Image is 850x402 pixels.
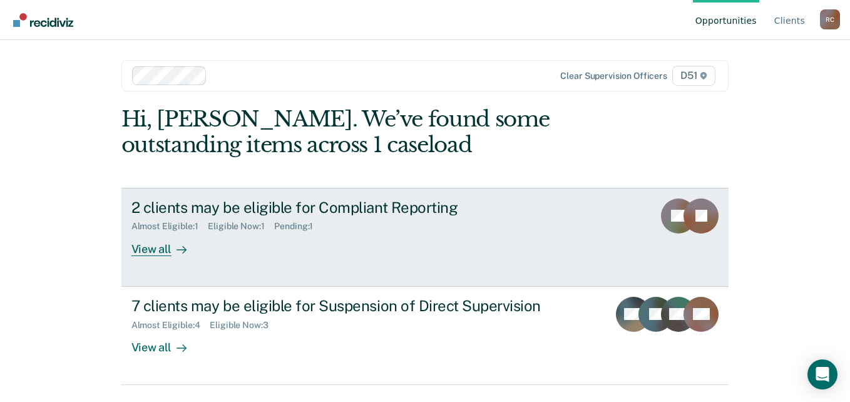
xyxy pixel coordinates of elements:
span: D51 [672,66,715,86]
div: Open Intercom Messenger [807,359,837,389]
button: Profile dropdown button [820,9,840,29]
img: Recidiviz [13,13,73,27]
div: View all [131,330,202,354]
a: 2 clients may be eligible for Compliant ReportingAlmost Eligible:1Eligible Now:1Pending:1View all [121,188,729,287]
div: Eligible Now : 1 [208,221,274,232]
div: Almost Eligible : 1 [131,221,208,232]
div: Eligible Now : 3 [210,320,278,331]
div: 2 clients may be eligible for Compliant Reporting [131,198,571,217]
div: R C [820,9,840,29]
div: Clear supervision officers [560,71,667,81]
div: Almost Eligible : 4 [131,320,210,331]
a: 7 clients may be eligible for Suspension of Direct SupervisionAlmost Eligible:4Eligible Now:3View... [121,287,729,385]
div: Pending : 1 [274,221,323,232]
div: View all [131,232,202,256]
div: 7 clients may be eligible for Suspension of Direct Supervision [131,297,571,315]
div: Hi, [PERSON_NAME]. We’ve found some outstanding items across 1 caseload [121,106,607,158]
